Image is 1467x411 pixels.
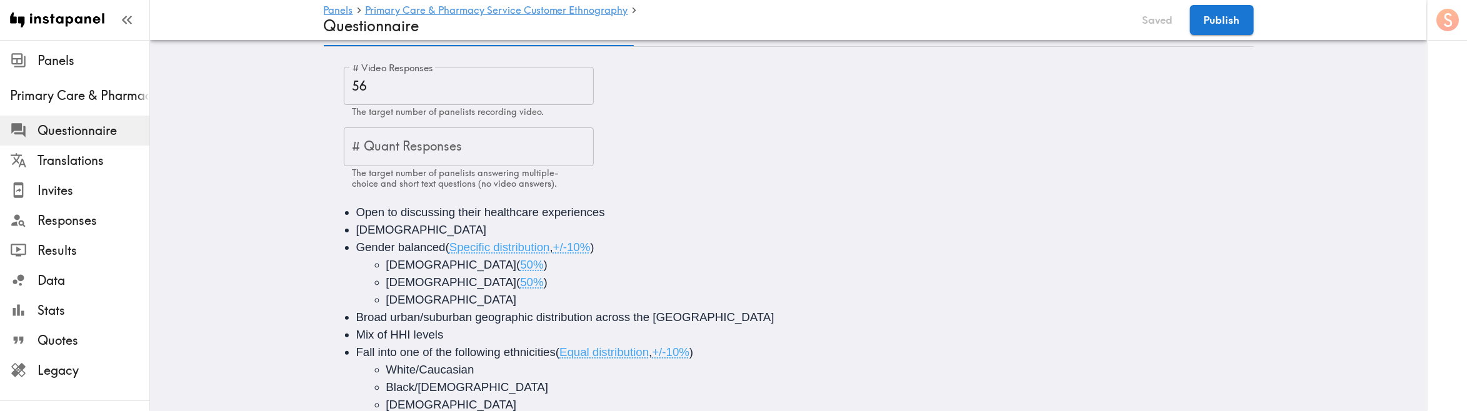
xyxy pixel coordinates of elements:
span: [DEMOGRAPHIC_DATA] [386,398,517,411]
span: Black/[DEMOGRAPHIC_DATA] [386,380,549,394]
span: ( [516,258,520,271]
span: Panels [38,52,149,69]
span: The target number of panelists recording video. [353,106,544,117]
span: ( [516,275,520,289]
span: ) [590,240,594,254]
span: , [550,240,553,254]
span: ( [556,345,559,359]
span: Quotes [38,332,149,349]
span: ) [689,345,693,359]
span: S [1444,9,1453,31]
span: Primary Care & Pharmacy Service Customer Ethnography [10,87,149,104]
span: ( [446,240,449,254]
span: Invites [38,182,149,199]
span: Translations [38,152,149,169]
span: Mix of HHI levels [356,328,444,341]
span: Open to discussing their healthcare experiences [356,205,605,219]
span: Questionnaire [38,122,149,139]
span: Stats [38,302,149,319]
span: 50% [520,258,543,271]
span: , [649,345,652,359]
span: ) [544,275,548,289]
span: Specific distribution [449,240,550,254]
span: Data [38,272,149,289]
span: 50% [520,275,543,289]
span: ) [544,258,548,271]
h4: Questionnaire [324,17,1126,35]
a: Panels [324,5,353,17]
span: +/-10% [652,345,689,359]
span: Responses [38,212,149,229]
span: Results [38,242,149,259]
button: Publish [1190,5,1254,35]
a: Primary Care & Pharmacy Service Customer Ethnography [365,5,628,17]
span: Legacy [38,362,149,379]
span: Gender balanced [356,240,446,254]
button: S [1435,7,1460,32]
span: Fall into one of the following ethnicities [356,345,556,359]
span: The target number of panelists answering multiple-choice and short text questions (no video answe... [353,167,559,189]
span: White/Caucasian [386,363,474,376]
span: [DEMOGRAPHIC_DATA] [356,223,487,236]
span: +/-10% [553,240,591,254]
span: Equal distribution [559,345,649,359]
span: [DEMOGRAPHIC_DATA] [386,258,517,271]
span: [DEMOGRAPHIC_DATA] [386,293,517,306]
span: Broad urban/suburban geographic distribution across the [GEOGRAPHIC_DATA] [356,310,774,324]
span: [DEMOGRAPHIC_DATA] [386,275,517,289]
label: # Video Responses [353,61,433,75]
